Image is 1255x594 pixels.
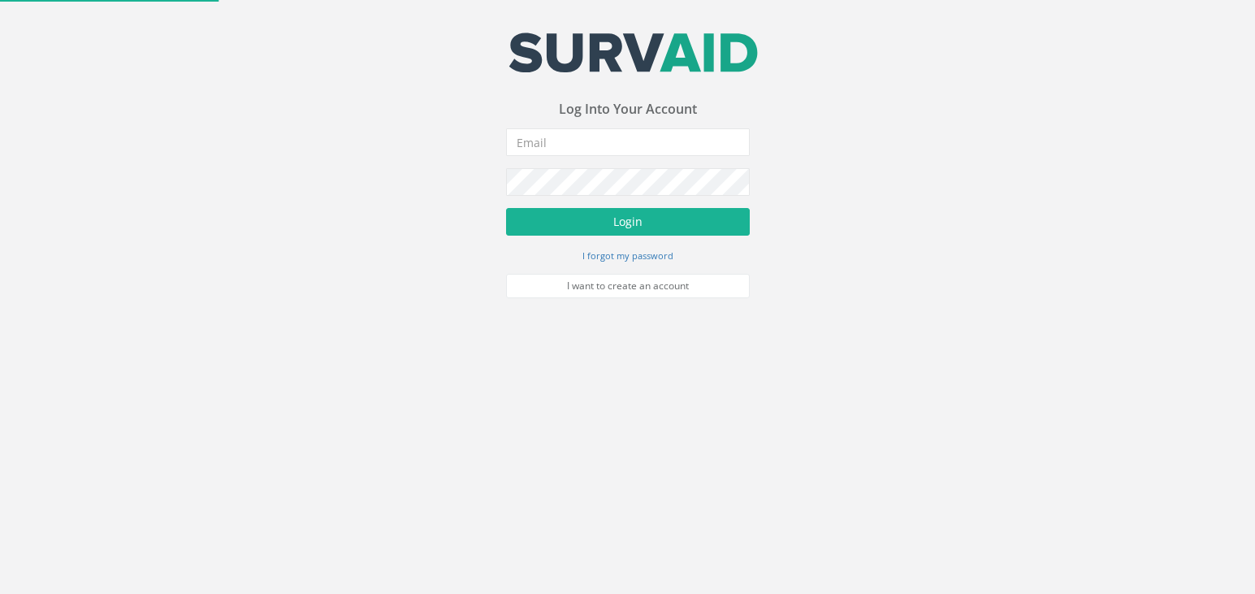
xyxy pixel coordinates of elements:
h3: Log Into Your Account [506,102,750,117]
a: I forgot my password [582,248,673,262]
button: Login [506,208,750,236]
small: I forgot my password [582,249,673,262]
a: I want to create an account [506,274,750,298]
input: Email [506,128,750,156]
